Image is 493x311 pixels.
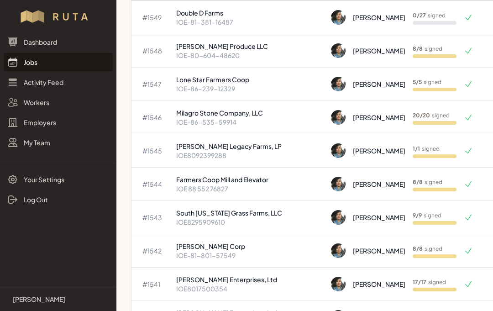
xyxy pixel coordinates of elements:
p: Farmers Coop Mill and Elevator [176,175,324,184]
td: # 1548 [131,34,173,68]
td: # 1549 [131,1,173,34]
p: signed [413,179,442,186]
p: South [US_STATE] Grass Farms, LLC [176,208,324,217]
p: IOE-81-381-16487 [176,17,324,26]
p: signed [413,12,446,19]
div: [PERSON_NAME] [353,279,405,289]
a: My Team [4,133,113,152]
a: Log Out [4,190,113,209]
p: Milagro Stone Company, LLC [176,108,324,117]
p: [PERSON_NAME] Corp [176,242,324,251]
div: [PERSON_NAME] [353,213,405,222]
p: IOE-80-604-48620 [176,51,324,60]
td: # 1544 [131,168,173,201]
p: IOE-86-535-59914 [176,117,324,127]
p: IOE-86-239-12329 [176,84,324,93]
div: [PERSON_NAME] [353,79,405,89]
a: [PERSON_NAME] [7,295,109,304]
p: [PERSON_NAME] [13,295,65,304]
b: 1 / 1 [413,145,420,152]
b: 5 / 5 [413,79,422,85]
b: 20 / 20 [413,112,430,119]
td: # 1547 [131,68,173,101]
td: # 1545 [131,134,173,168]
p: signed [413,79,441,86]
p: signed [413,212,441,219]
img: Workflow [19,9,97,24]
p: [PERSON_NAME] Produce LLC [176,42,324,51]
p: IOE-81-801-57549 [176,251,324,260]
p: signed [413,45,442,53]
p: [PERSON_NAME] Enterprises, Ltd [176,275,324,284]
a: Dashboard [4,33,113,51]
p: signed [413,245,442,253]
a: Activity Feed [4,73,113,91]
a: Your Settings [4,170,113,189]
div: [PERSON_NAME] [353,46,405,55]
b: 17 / 17 [413,279,426,285]
td: # 1543 [131,201,173,234]
td: # 1546 [131,101,173,134]
p: signed [413,145,440,153]
b: 8 / 8 [413,245,423,252]
p: Double D Farms [176,8,324,17]
p: Lone Star Farmers Coop [176,75,324,84]
div: [PERSON_NAME] [353,179,405,189]
p: IOE8017500354 [176,284,324,293]
p: [PERSON_NAME] Legacy Farms, LP [176,142,324,151]
p: IOE 88 552 76827 [176,184,324,193]
div: [PERSON_NAME] [353,146,405,155]
b: 8 / 8 [413,179,423,185]
a: Jobs [4,53,113,71]
p: signed [413,279,446,286]
div: [PERSON_NAME] [353,13,405,22]
p: IOE8092399288 [176,151,324,160]
div: [PERSON_NAME] [353,246,405,255]
p: IOE8295909610 [176,217,324,227]
b: 9 / 9 [413,212,422,219]
td: # 1541 [131,268,173,301]
a: Workers [4,93,113,111]
p: signed [413,112,450,119]
a: Employers [4,113,113,132]
td: # 1542 [131,234,173,268]
b: 8 / 8 [413,45,423,52]
b: 0 / 27 [413,12,426,19]
div: [PERSON_NAME] [353,113,405,122]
